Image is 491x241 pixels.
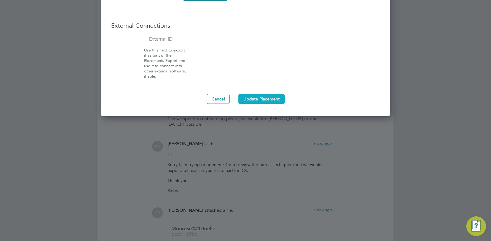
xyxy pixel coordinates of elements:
h3: External Connections [111,22,380,30]
label: External ID [111,36,173,43]
span: Use this field to export it as part of the Placements Report and use it to connect with other ext... [144,47,186,79]
button: Cancel [207,94,230,104]
button: Engage Resource Center [466,216,486,236]
button: Update Placement [238,94,285,104]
